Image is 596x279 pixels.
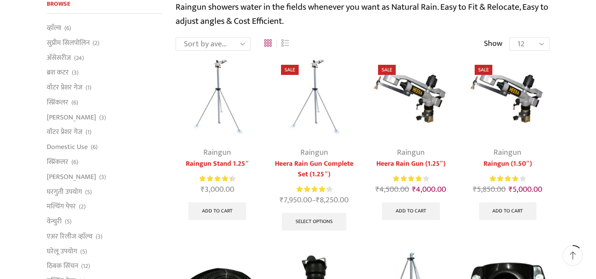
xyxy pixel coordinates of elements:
span: (6) [64,24,71,33]
span: Rated out of 5 [296,185,328,194]
select: Shop order [176,37,251,51]
span: Sale [475,65,492,75]
a: Raingun [397,146,425,159]
span: (3) [99,113,106,122]
span: (12) [81,262,90,271]
a: ठिबक सिंचन [47,259,78,274]
span: (2) [79,202,86,211]
a: Heera Rain Gun (1.25″) [369,159,453,169]
bdi: 5,000.00 [509,183,542,196]
span: Sale [281,65,299,75]
bdi: 8,250.00 [316,193,349,207]
a: Raingun [203,146,231,159]
span: (3) [99,173,106,182]
span: (2) [93,39,99,48]
span: (24) [74,54,84,63]
div: Rated 4.38 out of 5 [296,185,332,194]
div: Rated 4.50 out of 5 [199,174,235,183]
div: Rated 4.00 out of 5 [393,174,429,183]
a: Domestic Use [47,140,88,155]
a: Add to cart: “Raingun Stand 1.25"” [188,202,246,220]
span: Rated out of 5 [199,174,232,183]
span: ₹ [280,193,284,207]
span: (5) [80,247,87,256]
a: व्हाॅल्व [47,23,61,35]
img: Heera Rain Gun Complete Set [272,56,356,139]
a: घरेलू उपयोग [47,244,77,259]
a: वॉटर प्रेशर गेज [47,125,82,140]
span: (3) [72,68,79,77]
span: ₹ [201,183,205,196]
a: वॉटर प्रेशर गेज [47,80,82,95]
a: सुप्रीम सिलपोलिन [47,35,90,50]
span: (6) [91,143,97,152]
div: Rated 4.00 out of 5 [490,174,525,183]
span: Rated out of 5 [490,174,518,183]
span: ₹ [316,193,320,207]
bdi: 7,950.00 [280,193,312,207]
a: एअर रिलीज व्हाॅल्व [47,229,93,244]
a: Raingun [494,146,521,159]
span: (1) [86,83,91,92]
span: ₹ [509,183,513,196]
a: वेन्चुरी [47,214,62,229]
img: Raingun Stand 1.25" [176,56,259,139]
span: Rated out of 5 [393,174,422,183]
img: Heera Raingun 1.50 [466,56,549,139]
a: मल्चिंग पेपर [47,199,76,214]
a: [PERSON_NAME] [47,110,96,125]
span: ₹ [375,183,379,196]
bdi: 4,000.00 [412,183,446,196]
span: ₹ [473,183,477,196]
img: Heera Raingun 1.50 [369,56,453,139]
span: (1) [86,128,91,137]
a: ब्रश कटर [47,65,69,80]
span: (5) [85,188,92,197]
a: Raingun Stand 1.25″ [176,159,259,169]
a: [PERSON_NAME] [47,169,96,184]
a: Add to cart: “Raingun (1.50")” [479,202,537,220]
a: घरगुती उपयोग [47,184,82,199]
span: (6) [71,158,78,167]
span: (5) [65,217,71,226]
bdi: 5,850.00 [473,183,506,196]
bdi: 3,000.00 [201,183,234,196]
bdi: 4,500.00 [375,183,409,196]
a: Raingun (1.50″) [466,159,549,169]
span: Sale [378,65,396,75]
a: Add to cart: “Heera Rain Gun (1.25")” [382,202,440,220]
a: स्प्रिंकलर [47,155,68,170]
span: Show [484,38,502,50]
a: Heera Rain Gun Complete Set (1.25″) [272,159,356,180]
a: Select options for “Heera Rain Gun Complete Set (1.25")” [282,213,346,231]
span: (3) [96,232,102,241]
span: (6) [71,98,78,107]
a: अ‍ॅसेसरीज [47,50,71,65]
span: – [272,194,356,206]
a: Raingun [300,146,328,159]
span: ₹ [412,183,416,196]
a: स्प्रिंकलर [47,95,68,110]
